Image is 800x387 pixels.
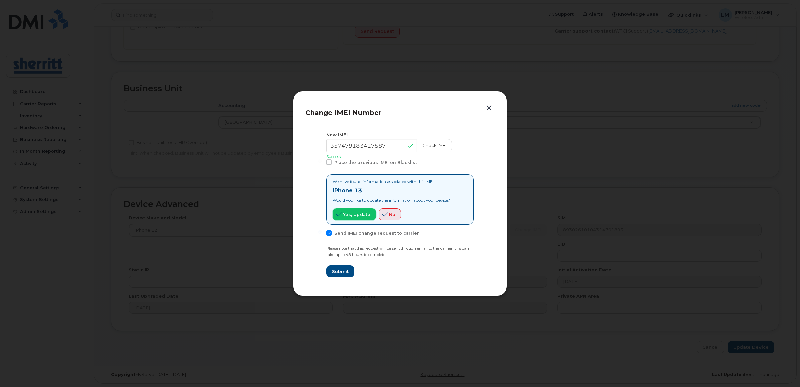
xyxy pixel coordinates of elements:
strong: iPhone 13 [333,187,362,194]
span: Change IMEI Number [305,109,381,117]
span: Send IMEI change request to carrier [334,231,419,236]
div: New IMEI [326,132,474,138]
span: Submit [332,268,349,275]
p: Would you like to update the information about your device? [333,197,450,203]
span: No [389,211,395,218]
small: Please note that this request will be sent through email to the carrier, this can take up to 48 h... [326,246,469,257]
input: Verified by Zero Phishing [326,139,417,152]
button: Yes, update [333,208,376,220]
input: Place the previous IMEI on Blacklist [318,159,322,163]
button: Check IMEI [417,139,452,152]
span: Yes, update [343,211,370,218]
p: We have found information associated with this IMEI. [333,179,450,184]
p: Success [326,154,474,159]
span: Place the previous IMEI on Blacklist [334,160,417,165]
button: Submit [326,265,354,277]
input: Send IMEI change request to carrier [318,230,322,234]
button: No [379,208,401,220]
